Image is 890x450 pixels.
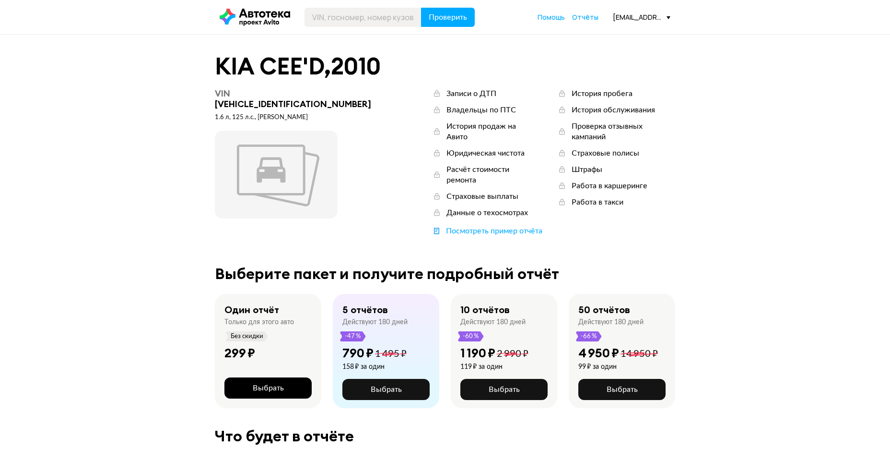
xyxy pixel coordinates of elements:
div: Владельцы по ПТС [446,105,516,115]
div: Только для этого авто [224,318,294,327]
div: 5 отчётов [342,304,388,316]
span: -66 % [580,331,597,341]
div: 790 ₽ [342,345,374,361]
span: 2 990 ₽ [497,349,528,359]
div: Проверка отзывных кампаний [572,121,675,142]
strong: Новинка [157,55,187,68]
a: Посмотреть пример отчёта [432,226,542,236]
span: Выбрать [607,386,638,393]
input: VIN, госномер, номер кузова [142,214,325,237]
div: 50 отчётов [578,304,630,316]
a: Помощь [644,12,671,22]
div: Данные о техосмотрах [446,207,528,218]
div: История продаж на Авито [446,121,538,142]
a: Как узнать номер [142,245,208,255]
span: -60 % [462,331,480,341]
span: Ну‑ка [277,74,294,82]
span: 1 495 ₽ [375,349,407,359]
span: -47 % [344,331,362,341]
span: Узнать о возможностях [528,331,600,338]
div: Выберите пакет и получите подробный отчёт [215,265,675,282]
div: Записи о ДТП [446,88,496,99]
p: Бесплатно ヽ(♡‿♡)ノ [175,79,268,86]
h5: Больше проверок — ниже цена [200,294,386,306]
span: Войти [727,13,749,21]
div: Посмотреть пример отчёта [446,226,542,236]
div: История пробега [572,88,632,99]
button: Проверить [325,214,382,237]
p: Купите пакет отчётов, чтобы сэкономить до 65%. [200,312,386,322]
p: Подготовили разные предложения — выберите подходящее. [522,312,753,322]
button: Выбрать [460,379,548,400]
div: 10 отчётов [460,304,510,316]
p: У Автотеки самая полная база данных об авто с пробегом. Мы покажем ДТП, залог, ремонты, скрутку п... [142,165,441,203]
a: Пример отчёта [220,245,276,255]
button: Выбрать [342,379,430,400]
div: Страховые выплаты [446,191,518,202]
button: Выбрать [224,377,312,399]
h2: Чем полезна Автотека [142,419,756,437]
span: Выбрать [253,384,284,392]
div: Действуют 180 дней [460,318,526,327]
span: Купить пакет [206,331,246,338]
button: Выбрать [578,379,666,400]
div: 158 ₽ за один [342,363,407,371]
div: Штрафы [572,164,602,175]
h5: Автотека для бизнеса [522,294,753,306]
h6: Узнайте пробег и скрутки [175,69,268,78]
div: [VEHICLE_IDENTIFICATION_NUMBER] [215,88,384,109]
div: Что будет в отчёте [215,427,675,445]
div: 99 ₽ за один [578,363,658,371]
div: История обслуживания [572,105,655,115]
span: Выбрать [489,386,520,393]
span: Выбрать [371,386,402,393]
input: VIN, госномер, номер кузова [227,8,361,27]
div: 4 950 ₽ [578,345,619,361]
div: Юридическая чистота [446,148,525,158]
button: Узнать о возможностях [522,327,606,342]
span: 14 950 ₽ [621,349,658,359]
div: Действуют 180 дней [342,318,408,327]
a: Отчёты [679,12,705,22]
span: VIN [215,88,230,99]
div: Страховые полисы [572,148,639,158]
div: Действуют 180 дней [578,318,644,327]
button: Проверить [361,8,414,27]
button: Проверить [421,8,475,27]
div: Расчёт стоимости ремонта [446,164,538,185]
a: Помощь [538,12,565,22]
span: Проверить [429,13,467,21]
div: Один отчёт [224,304,279,316]
h1: Проверка истории авто по VIN и госномеру [142,104,532,156]
span: Проверить [334,222,373,230]
div: 299 ₽ [224,345,255,361]
div: 119 ₽ за один [460,363,528,371]
button: Купить пакет [200,327,252,342]
div: 1 190 ₽ [460,345,495,361]
div: 1.6 л, 125 л.c., [PERSON_NAME] [215,113,384,122]
button: Войти [719,8,756,27]
div: KIA CEE'D , 2010 [215,54,675,79]
span: Без скидки [230,331,264,341]
div: Работа в такси [572,197,623,207]
span: Проверить [368,13,407,21]
div: [EMAIL_ADDRESS][DOMAIN_NAME] [613,12,670,22]
a: Отчёты [572,12,598,22]
div: Работа в каршеринге [572,181,647,191]
input: VIN, госномер, номер кузова [304,8,422,27]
